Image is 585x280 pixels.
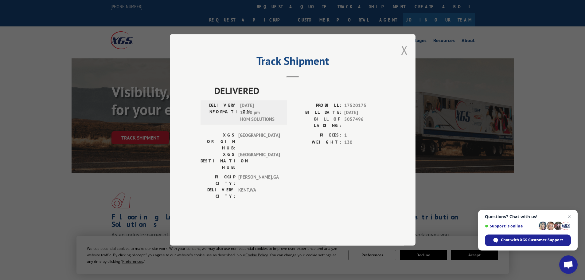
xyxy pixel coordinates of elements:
[559,255,578,274] div: Open chat
[501,237,563,243] span: Chat with XGS Customer Support
[344,109,385,116] span: [DATE]
[401,42,408,58] button: Close modal
[293,139,341,146] label: WEIGHT:
[202,102,237,123] label: DELIVERY INFORMATION:
[485,235,571,246] div: Chat with XGS Customer Support
[293,116,341,129] label: BILL OF LADING:
[201,132,235,152] label: XGS ORIGIN HUB:
[214,84,385,98] span: DELIVERED
[201,187,235,200] label: DELIVERY CITY:
[240,102,282,123] span: [DATE] 12:00 pm HOM SOLUTIONS
[238,132,280,152] span: [GEOGRAPHIC_DATA]
[238,187,280,200] span: KENT , WA
[344,139,385,146] span: 130
[293,102,341,109] label: PROBILL:
[201,152,235,171] label: XGS DESTINATION HUB:
[293,109,341,116] label: BILL DATE:
[344,116,385,129] span: 5057496
[485,224,536,228] span: Support is online
[238,152,280,171] span: [GEOGRAPHIC_DATA]
[485,214,571,219] span: Questions? Chat with us!
[566,213,573,220] span: Close chat
[344,102,385,109] span: 17520175
[201,174,235,187] label: PICKUP CITY:
[201,57,385,68] h2: Track Shipment
[344,132,385,139] span: 1
[238,174,280,187] span: [PERSON_NAME] , GA
[293,132,341,139] label: PIECES:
